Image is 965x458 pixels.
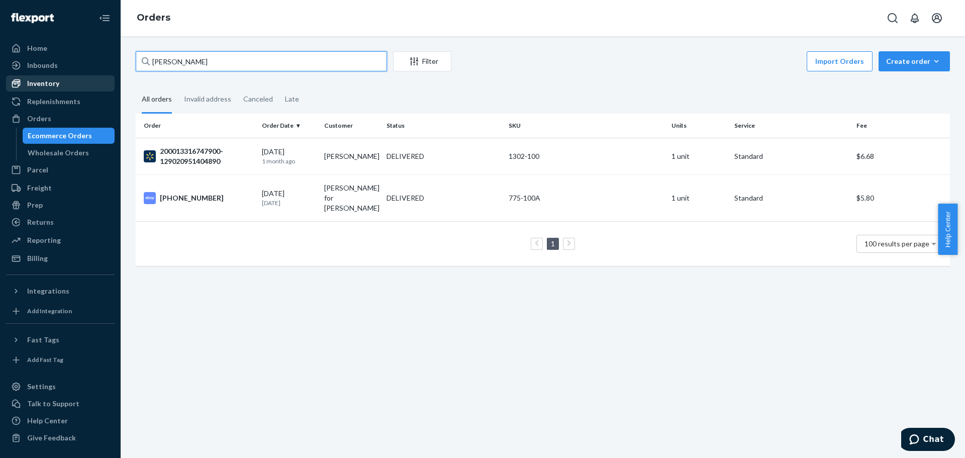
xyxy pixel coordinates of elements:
button: Fast Tags [6,332,115,348]
div: Inventory [27,78,59,88]
td: 1 unit [667,138,730,174]
div: 200013316747900-129020951404890 [144,146,254,166]
iframe: Opens a widget where you can chat to one of our agents [901,428,955,453]
button: Integrations [6,283,115,299]
div: Reporting [27,235,61,245]
p: [DATE] [262,199,316,207]
div: Add Integration [27,307,72,315]
div: Canceled [243,86,273,112]
a: Orders [137,12,170,23]
button: Give Feedback [6,430,115,446]
div: Parcel [27,165,48,175]
button: Import Orders [807,51,873,71]
a: Inbounds [6,57,115,73]
div: Give Feedback [27,433,76,443]
button: Open account menu [927,8,947,28]
div: 1302-100 [509,151,663,161]
div: All orders [142,86,172,114]
td: [PERSON_NAME] [320,138,382,174]
a: Prep [6,197,115,213]
input: Search orders [136,51,387,71]
a: Wholesale Orders [23,145,115,161]
a: Ecommerce Orders [23,128,115,144]
th: Order Date [258,114,320,138]
td: $6.68 [852,138,950,174]
div: 775-100A [509,193,663,203]
div: DELIVERED [387,193,424,203]
a: Billing [6,250,115,266]
th: SKU [505,114,667,138]
a: Page 1 is your current page [549,239,557,248]
button: Close Navigation [94,8,115,28]
div: Ecommerce Orders [28,131,92,141]
a: Settings [6,379,115,395]
div: Late [285,86,299,112]
td: [PERSON_NAME] for [PERSON_NAME] [320,174,382,221]
div: Prep [27,200,43,210]
a: Replenishments [6,94,115,110]
div: Returns [27,217,54,227]
a: Reporting [6,232,115,248]
th: Fee [852,114,950,138]
div: Help Center [27,416,68,426]
span: 100 results per page [864,239,929,248]
td: $5.80 [852,174,950,221]
a: Inventory [6,75,115,91]
div: Home [27,43,47,53]
a: Help Center [6,413,115,429]
div: Talk to Support [27,399,79,409]
div: Integrations [27,286,69,296]
a: Add Fast Tag [6,352,115,368]
img: Flexport logo [11,13,54,23]
a: Home [6,40,115,56]
div: Billing [27,253,48,263]
div: Fast Tags [27,335,59,345]
a: Add Integration [6,303,115,319]
a: Parcel [6,162,115,178]
div: Replenishments [27,97,80,107]
a: Orders [6,111,115,127]
ol: breadcrumbs [129,4,178,33]
p: Standard [734,151,848,161]
a: Returns [6,214,115,230]
div: DELIVERED [387,151,424,161]
div: Settings [27,382,56,392]
div: [DATE] [262,147,316,165]
div: [PHONE_NUMBER] [144,192,254,204]
button: Open notifications [905,8,925,28]
td: 1 unit [667,174,730,221]
div: Inbounds [27,60,58,70]
button: Filter [393,51,451,71]
th: Order [136,114,258,138]
button: Create order [879,51,950,71]
div: Customer [324,121,378,130]
button: Open Search Box [883,8,903,28]
th: Units [667,114,730,138]
div: Invalid address [184,86,231,112]
div: Wholesale Orders [28,148,89,158]
div: [DATE] [262,189,316,207]
th: Status [382,114,505,138]
div: Add Fast Tag [27,355,63,364]
div: Filter [394,56,451,66]
button: Talk to Support [6,396,115,412]
a: Freight [6,180,115,196]
p: Standard [734,193,848,203]
button: Help Center [938,204,957,255]
div: Orders [27,114,51,124]
th: Service [730,114,852,138]
p: 1 month ago [262,157,316,165]
div: Freight [27,183,52,193]
div: Create order [886,56,942,66]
